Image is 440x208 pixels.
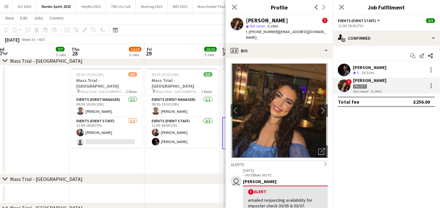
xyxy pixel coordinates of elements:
[346,79,352,85] span: !
[147,46,152,52] span: Fri
[226,43,333,58] div: Bio
[231,160,328,167] div: Alerts
[72,78,142,89] h3: Mass Trial - [GEOGRAPHIC_DATA]
[246,18,288,23] div: [PERSON_NAME]
[13,0,37,13] button: AO 2025
[338,18,381,23] button: Events (Event Staff)
[266,24,279,28] span: 0.19mi
[5,15,14,21] span: View
[231,63,328,158] img: Crew avatar or photo
[34,15,43,21] span: Jobs
[246,29,279,34] span: t. [PHONE_NUMBER]
[353,84,367,89] div: Paused
[243,179,328,184] div: [PERSON_NAME]
[76,0,106,13] button: HeyMo 2025
[147,96,217,118] app-card-role: Events (Event Manager)1/109:30-19:30 (10h)[PERSON_NAME]
[333,3,440,11] h3: Job Fulfilment
[248,189,254,195] span: !
[31,14,46,22] a: Jobs
[56,52,66,57] div: 3 Jobs
[71,50,79,57] span: 28
[10,176,83,182] div: Mass Trial - [GEOGRAPHIC_DATA]
[37,0,76,13] button: Nordic Spirit 2025
[77,72,104,77] span: 09:30-19:30 (10h)
[222,46,229,52] span: Sat
[353,65,386,70] div: [PERSON_NAME]
[248,189,323,195] div: Alert
[204,47,217,52] span: 13/13
[47,14,66,22] a: Comms
[39,37,45,42] div: BST
[147,68,217,148] app-job-card: 09:30-19:30 (10h)3/3Mass Trial - [GEOGRAPHIC_DATA] Mass Trial - [GEOGRAPHIC_DATA]2 RolesEvents (E...
[20,15,27,21] span: Edit
[250,24,265,28] span: Not rated
[204,72,212,77] span: 3/3
[338,23,435,28] div: 11:00-18:00 (7h)
[333,31,440,46] div: Confirmed
[357,70,359,75] span: 5
[136,0,168,13] button: Nutmeg 2025
[56,47,65,52] span: 7/7
[18,14,30,22] a: Edit
[222,118,293,149] app-card-role: Events (Event Staff)2/211:00-18:00 (7h)[PERSON_NAME]![PERSON_NAME]
[221,50,229,57] span: 30
[49,15,64,21] span: Comms
[222,68,293,149] app-job-card: 09:30-19:30 (10h)3/3Mass Trial - [GEOGRAPHIC_DATA] Mass Trial - [GEOGRAPHIC_DATA]2 RolesEvents (E...
[360,70,375,76] div: 29.51mi
[72,118,142,148] app-card-role: Events (Event Staff)1/211:00-18:00 (7h)[PERSON_NAME]
[322,18,328,23] span: !
[222,78,293,89] h3: Mass Trial - [GEOGRAPHIC_DATA]
[338,99,359,105] div: Total fee
[21,37,37,42] span: Week 35
[126,89,137,94] span: 2 Roles
[129,52,141,57] div: 5 Jobs
[243,168,328,173] p: [DATE]
[315,145,328,158] div: Open photos pop-in
[106,0,136,13] button: TRO On Call
[413,99,430,105] div: £256.00
[202,89,212,94] span: 2 Roles
[205,52,217,57] div: 5 Jobs
[128,72,137,77] span: 2/3
[147,78,217,89] h3: Mass Trial - [GEOGRAPHIC_DATA]
[152,72,179,77] span: 09:30-19:30 (10h)
[146,50,152,57] span: 29
[81,89,126,94] span: Mass Trial - [GEOGRAPHIC_DATA]
[156,89,202,94] span: Mass Trial - [GEOGRAPHIC_DATA]
[243,173,328,177] p: – INTERNAL NOTE
[353,89,369,94] div: Not rated
[10,58,83,64] div: Mass Trial - [GEOGRAPHIC_DATA]
[5,37,20,43] div: [DATE]
[72,96,142,118] app-card-role: Events (Event Manager)1/109:30-19:30 (10h)[PERSON_NAME]
[338,18,376,23] span: Events (Event Staff)
[72,68,142,148] app-job-card: 09:30-19:30 (10h)2/3Mass Trial - [GEOGRAPHIC_DATA] Mass Trial - [GEOGRAPHIC_DATA]2 RolesEvents (E...
[129,47,142,52] span: 12/13
[369,89,383,94] div: 0.19mi
[226,3,333,11] h3: Profile
[72,46,79,52] span: Thu
[193,0,245,13] button: Manchester Thunder 2025
[3,14,16,22] a: View
[426,18,435,23] span: 3/3
[222,96,293,118] app-card-role: Events (Event Manager)1/109:30-19:30 (10h)[PERSON_NAME]
[147,118,217,148] app-card-role: Events (Event Staff)2/211:00-18:00 (7h)[PERSON_NAME][PERSON_NAME]
[246,29,326,40] span: | [EMAIL_ADDRESS][DOMAIN_NAME]
[353,78,386,83] div: [PERSON_NAME]
[168,0,193,13] button: BYD 2025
